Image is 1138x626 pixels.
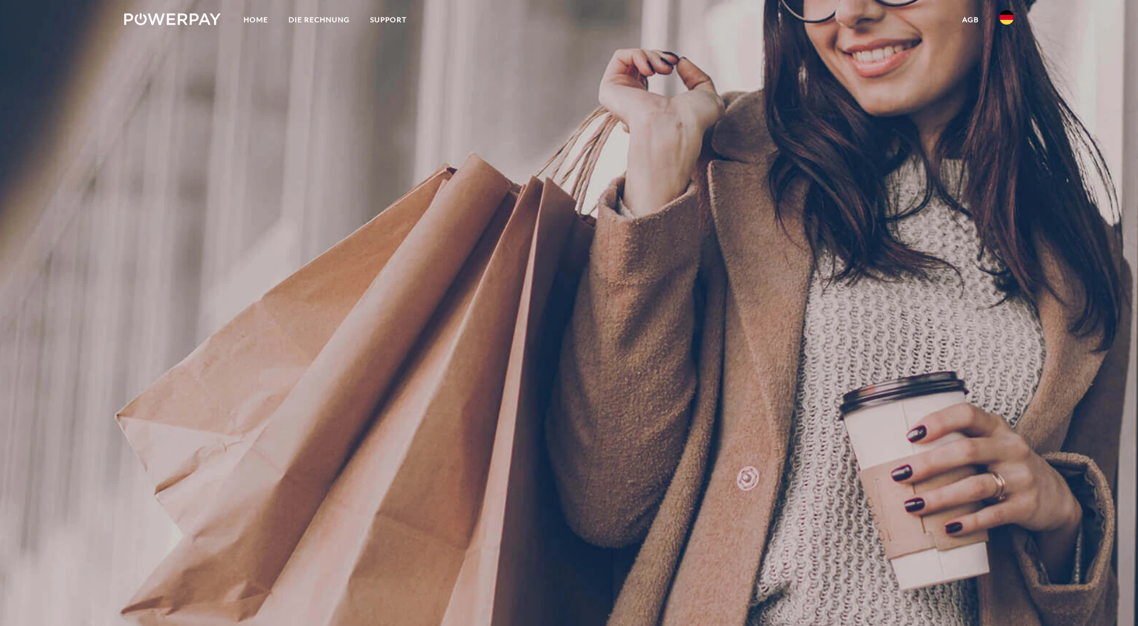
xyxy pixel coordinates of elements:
[952,9,989,31] a: agb
[124,13,221,25] img: logo-powerpay-white.svg
[278,9,360,31] a: DIE RECHNUNG
[360,9,417,31] a: SUPPORT
[999,10,1014,25] img: de
[233,9,278,31] a: Home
